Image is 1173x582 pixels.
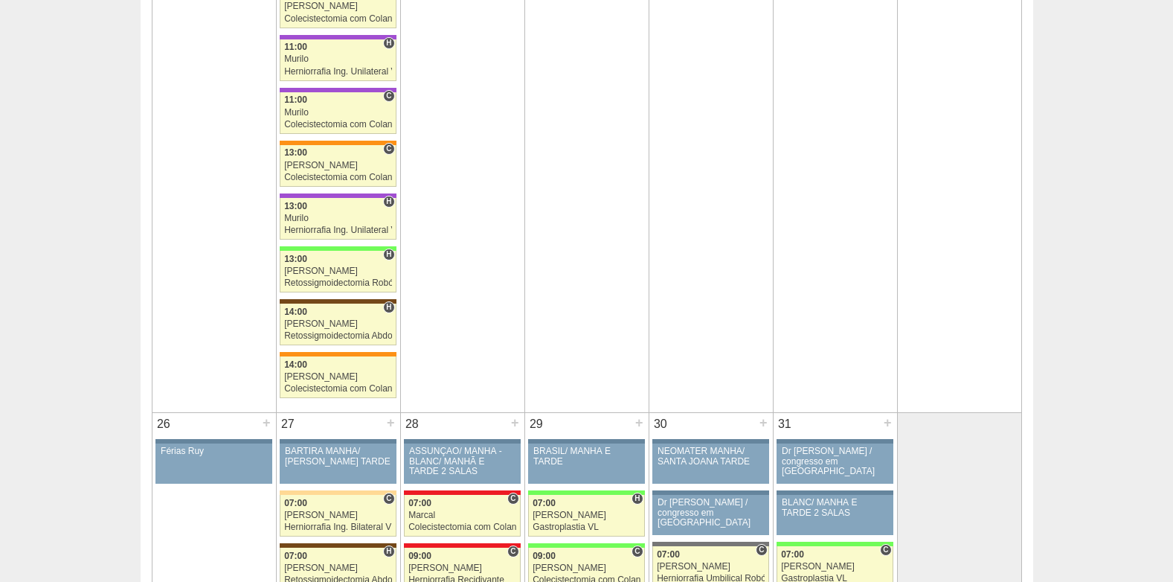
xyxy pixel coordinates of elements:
[658,498,764,528] div: Dr [PERSON_NAME] / congresso em [GEOGRAPHIC_DATA]
[284,42,307,52] span: 11:00
[284,1,392,11] div: [PERSON_NAME]
[533,511,640,520] div: [PERSON_NAME]
[782,447,888,476] div: Dr [PERSON_NAME] / congresso em [GEOGRAPHIC_DATA]
[383,37,394,49] span: Hospital
[507,493,518,505] span: Consultório
[280,356,396,398] a: 14:00 [PERSON_NAME] Colecistectomia com Colangiografia VL
[284,331,392,341] div: Retossigmoidectomia Abdominal VL
[533,563,640,573] div: [PERSON_NAME]
[284,95,307,105] span: 11:00
[284,173,392,182] div: Colecistectomia com Colangiografia VL
[777,495,893,535] a: BLANC/ MANHÃ E TARDE 2 SALAS
[284,319,392,329] div: [PERSON_NAME]
[409,447,515,476] div: ASSUNÇÃO/ MANHÃ -BLANC/ MANHÃ E TARDE 2 SALAS
[781,562,889,572] div: [PERSON_NAME]
[881,413,894,432] div: +
[161,447,267,456] div: Férias Ruy
[280,299,396,304] div: Key: Santa Joana
[757,413,770,432] div: +
[383,301,394,313] span: Hospital
[756,544,767,556] span: Consultório
[284,147,307,158] span: 13:00
[649,413,672,435] div: 30
[155,444,271,484] a: Férias Ruy
[284,14,392,24] div: Colecistectomia com Colangiografia VL
[507,546,518,557] span: Consultório
[284,266,392,276] div: [PERSON_NAME]
[781,549,804,560] span: 07:00
[284,161,392,170] div: [PERSON_NAME]
[528,444,644,484] a: BRASIL/ MANHÃ E TARDE
[525,413,548,435] div: 29
[880,544,891,556] span: Consultório
[658,447,764,466] div: NEOMATER MANHÃ/ SANTA JOANA TARDE
[408,551,431,561] span: 09:00
[280,495,396,537] a: C 07:00 [PERSON_NAME] Herniorrafia Ing. Bilateral VL
[528,439,644,444] div: Key: Aviso
[152,413,176,435] div: 26
[284,563,392,573] div: [PERSON_NAME]
[404,444,520,484] a: ASSUNÇÃO/ MANHÃ -BLANC/ MANHÃ E TARDE 2 SALAS
[285,447,391,466] div: BARTIRA MANHÃ/ [PERSON_NAME] TARDE
[284,359,307,370] span: 14:00
[280,439,396,444] div: Key: Aviso
[528,490,644,495] div: Key: Brasil
[284,67,392,77] div: Herniorrafia Ing. Unilateral VL
[277,413,300,435] div: 27
[533,522,640,532] div: Gastroplastia VL
[280,92,396,134] a: C 11:00 Murilo Colecistectomia com Colangiografia VL
[533,447,640,466] div: BRASIL/ MANHÃ E TARDE
[408,522,516,532] div: Colecistectomia com Colangiografia VL
[385,413,397,432] div: +
[657,562,765,572] div: [PERSON_NAME]
[284,372,392,382] div: [PERSON_NAME]
[280,352,396,356] div: Key: São Luiz - SCS
[284,551,307,561] span: 07:00
[533,551,556,561] span: 09:00
[155,439,271,444] div: Key: Aviso
[777,444,893,484] a: Dr [PERSON_NAME] / congresso em [GEOGRAPHIC_DATA]
[280,246,396,251] div: Key: Brasil
[404,439,520,444] div: Key: Aviso
[383,90,394,102] span: Consultório
[657,549,680,560] span: 07:00
[408,563,516,573] div: [PERSON_NAME]
[280,543,396,548] div: Key: Santa Joana
[280,39,396,81] a: H 11:00 Murilo Herniorrafia Ing. Unilateral VL
[280,444,396,484] a: BARTIRA MANHÃ/ [PERSON_NAME] TARDE
[284,384,392,394] div: Colecistectomia com Colangiografia VL
[280,198,396,240] a: H 13:00 Murilo Herniorrafia Ing. Unilateral VL
[652,495,768,535] a: Dr [PERSON_NAME] / congresso em [GEOGRAPHIC_DATA]
[633,413,646,432] div: +
[774,413,797,435] div: 31
[632,546,643,557] span: Consultório
[280,35,396,39] div: Key: IFOR
[260,413,273,432] div: +
[401,413,424,435] div: 28
[408,511,516,520] div: Marcal
[652,444,768,484] a: NEOMATER MANHÃ/ SANTA JOANA TARDE
[284,307,307,317] span: 14:00
[777,490,893,495] div: Key: Aviso
[284,278,392,288] div: Retossigmoidectomia Robótica
[284,108,392,118] div: Murilo
[528,543,644,548] div: Key: Brasil
[284,498,307,508] span: 07:00
[632,493,643,505] span: Hospital
[284,511,392,520] div: [PERSON_NAME]
[782,498,888,517] div: BLANC/ MANHÃ E TARDE 2 SALAS
[284,522,392,532] div: Herniorrafia Ing. Bilateral VL
[408,498,431,508] span: 07:00
[404,490,520,495] div: Key: Assunção
[509,413,521,432] div: +
[280,141,396,145] div: Key: São Luiz - SCS
[533,498,556,508] span: 07:00
[404,543,520,548] div: Key: Assunção
[652,542,768,546] div: Key: BP Paulista
[404,495,520,537] a: C 07:00 Marcal Colecistectomia com Colangiografia VL
[383,249,394,260] span: Hospital
[284,201,307,211] span: 13:00
[528,495,644,537] a: H 07:00 [PERSON_NAME] Gastroplastia VL
[777,439,893,444] div: Key: Aviso
[284,120,392,129] div: Colecistectomia com Colangiografia VL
